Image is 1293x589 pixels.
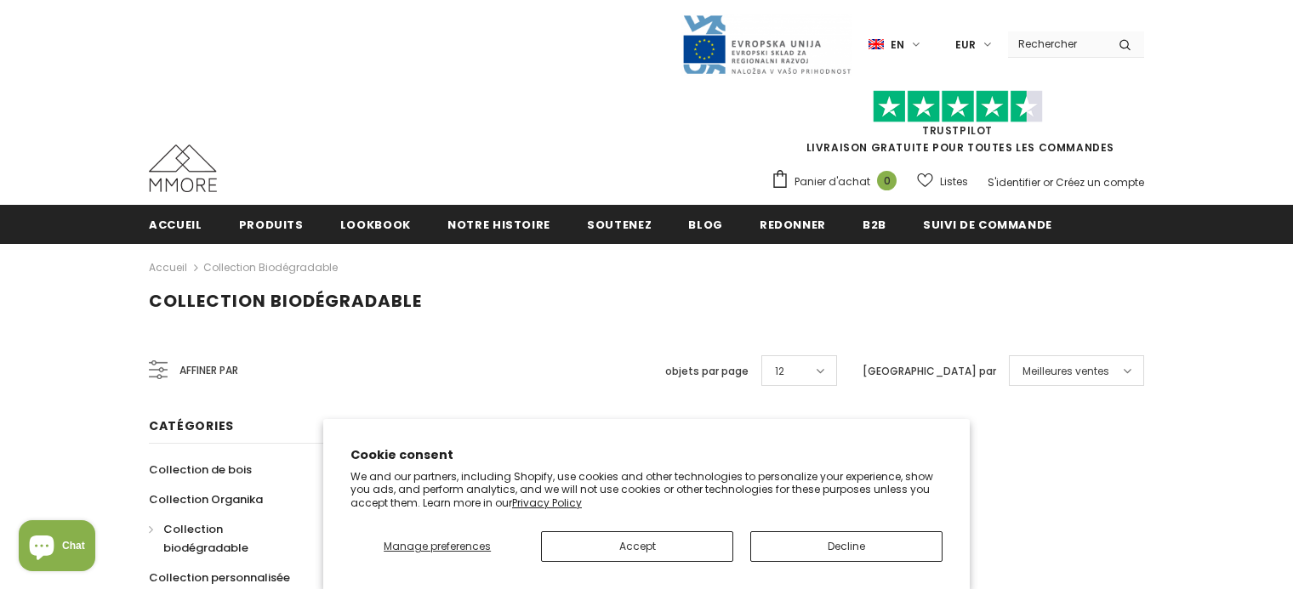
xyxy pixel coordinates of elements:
[350,470,943,510] p: We and our partners, including Shopify, use cookies and other technologies to personalize your ex...
[512,496,582,510] a: Privacy Policy
[149,144,217,192] img: Cas MMORE
[917,167,968,196] a: Listes
[869,37,884,52] img: i-lang-1.png
[922,123,993,138] a: TrustPilot
[863,217,886,233] span: B2B
[203,260,338,275] a: Collection biodégradable
[760,205,826,243] a: Redonner
[149,491,263,507] span: Collection Organika
[940,173,968,190] span: Listes
[239,217,304,233] span: Produits
[1008,31,1106,56] input: Search Site
[14,520,100,575] inbox-online-store-chat: Shopify online store chat
[771,169,905,195] a: Panier d'achat 0
[1022,363,1109,380] span: Meilleures ventes
[447,217,550,233] span: Notre histoire
[688,205,723,243] a: Blog
[149,569,290,586] span: Collection personnalisée
[681,37,852,51] a: Javni Razpis
[775,363,784,380] span: 12
[587,205,652,243] a: soutenez
[923,205,1052,243] a: Suivi de commande
[760,217,826,233] span: Redonner
[149,484,263,514] a: Collection Organika
[1056,175,1144,190] a: Créez un compte
[149,455,252,484] a: Collection de bois
[350,531,524,562] button: Manage preferences
[163,521,248,556] span: Collection biodégradable
[1043,175,1053,190] span: or
[149,514,309,563] a: Collection biodégradable
[179,361,238,380] span: Affiner par
[350,446,943,464] h2: Cookie consent
[384,539,491,553] span: Manage preferences
[771,98,1144,155] span: LIVRAISON GRATUITE POUR TOUTES LES COMMANDES
[688,217,723,233] span: Blog
[665,363,749,380] label: objets par page
[750,531,943,562] button: Decline
[877,171,897,190] span: 0
[873,90,1043,123] img: Faites confiance aux étoiles pilotes
[988,175,1040,190] a: S'identifier
[149,258,187,278] a: Accueil
[891,37,904,54] span: en
[149,289,422,313] span: Collection biodégradable
[587,217,652,233] span: soutenez
[149,417,234,434] span: Catégories
[863,363,996,380] label: [GEOGRAPHIC_DATA] par
[541,531,733,562] button: Accept
[149,217,202,233] span: Accueil
[681,14,852,76] img: Javni Razpis
[149,205,202,243] a: Accueil
[955,37,976,54] span: EUR
[239,205,304,243] a: Produits
[923,217,1052,233] span: Suivi de commande
[149,462,252,478] span: Collection de bois
[340,205,411,243] a: Lookbook
[447,205,550,243] a: Notre histoire
[795,173,870,190] span: Panier d'achat
[340,217,411,233] span: Lookbook
[863,205,886,243] a: B2B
